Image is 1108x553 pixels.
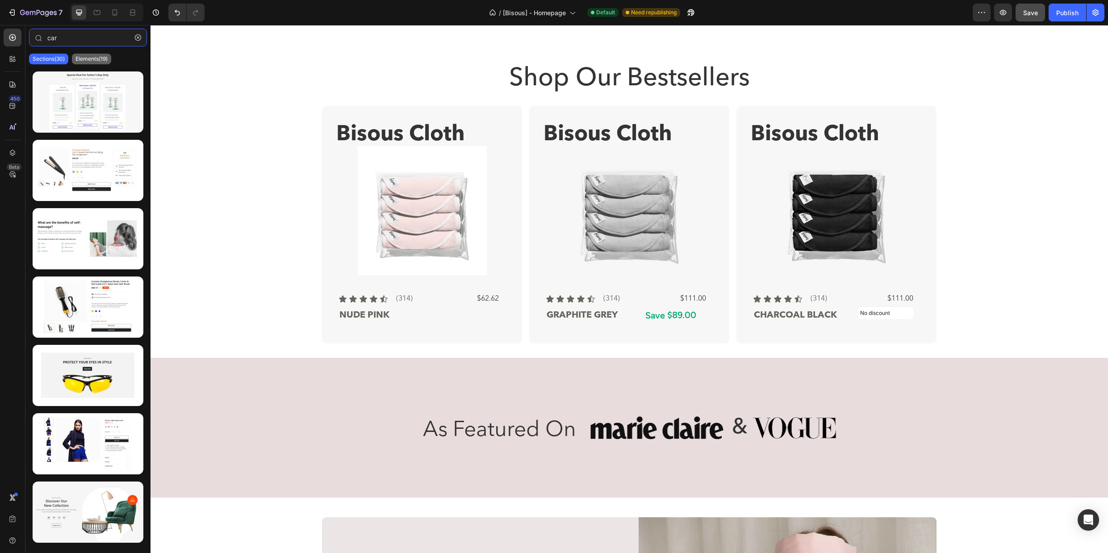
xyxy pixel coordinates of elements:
div: $62.62 [293,267,349,281]
button: Publish [1049,4,1086,21]
a: Bisous Pack - Nude Pink [207,121,336,250]
div: Publish [1056,8,1079,17]
button: Save [1016,4,1045,21]
p: (314) [246,268,262,281]
span: [Bisous] - Homepage [503,8,566,17]
iframe: Design area [151,25,1108,553]
span: Need republishing [631,8,677,17]
img: gempages_571494944317900000-e45679bb-2b10-4e6e-bb8f-861fbc70ccf8.png [602,392,686,414]
img: gempages_571494944317900000-e4a4d3ba-4e1c-413d-9b1c-4697aa2bdc52.png [438,391,577,415]
div: Beta [7,163,21,171]
p: & [581,384,597,422]
input: Search Sections & Elements [29,29,147,46]
div: $111.00 [485,267,556,281]
button: 7 [4,4,67,21]
a: Bisous Pack - Graphite Grey [414,121,544,250]
p: 7 [59,7,63,18]
div: 450 [8,95,21,102]
p: (314) [660,268,677,281]
span: / [499,8,501,17]
div: Open Intercom Messenger [1078,509,1099,531]
span: Default [596,8,615,17]
p: Bisous Cloth [393,91,591,129]
p: (314) [453,268,469,281]
div: $111.00 [707,267,764,281]
a: Bisous Pack - Charcoal Black [622,121,751,250]
p: As Featured On [272,395,426,416]
p: Bisous Cloth [600,91,799,129]
p: Sections(30) [33,55,65,63]
span: Save [1023,9,1038,17]
div: Undo/Redo [168,4,205,21]
p: Bisous Cloth [186,91,384,129]
p: Elements(19) [75,55,108,63]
